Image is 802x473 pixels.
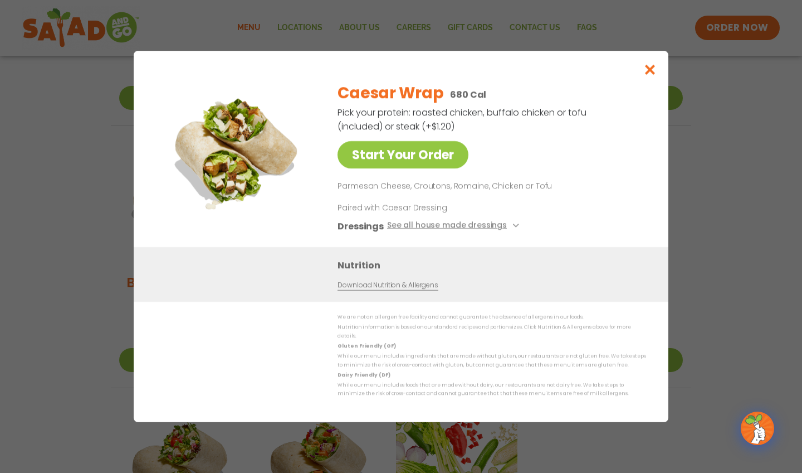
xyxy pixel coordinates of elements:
p: While our menu includes ingredients that are made without gluten, our restaurants are not gluten ... [338,352,646,369]
img: wpChatIcon [742,413,773,444]
p: We are not an allergen free facility and cannot guarantee the absence of allergens in our foods. [338,313,646,321]
h3: Nutrition [338,258,652,272]
strong: Dairy Friendly (DF) [338,371,390,378]
a: Download Nutrition & Allergens [338,280,438,291]
p: Pick your protein: roasted chicken, buffalo chicken or tofu (included) or steak (+$1.20) [338,105,588,133]
p: Paired with Caesar Dressing [338,202,544,214]
button: Close modal [632,51,668,88]
p: Nutrition information is based on our standard recipes and portion sizes. Click Nutrition & Aller... [338,323,646,340]
h3: Dressings [338,219,384,233]
h2: Caesar Wrap [338,81,443,105]
p: While our menu includes foods that are made without dairy, our restaurants are not dairy free. We... [338,381,646,398]
p: 680 Cal [450,88,486,102]
strong: Gluten Friendly (GF) [338,342,395,349]
a: Start Your Order [338,141,468,168]
p: Parmesan Cheese, Croutons, Romaine, Chicken or Tofu [338,180,642,193]
img: Featured product photo for Caesar Wrap [159,73,315,229]
button: See all house made dressings [387,219,522,233]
